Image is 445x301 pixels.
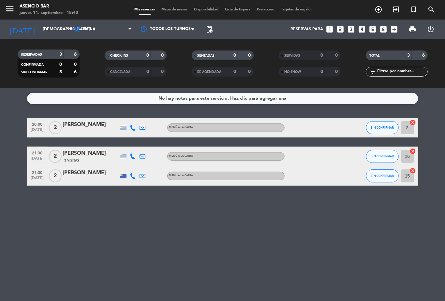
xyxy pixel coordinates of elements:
strong: 3 [59,52,62,57]
i: exit_to_app [392,6,400,13]
strong: 0 [59,62,62,67]
span: CONFIRMADA [22,63,44,66]
span: SIN CONFIRMAR [371,126,394,129]
span: 21:30 [29,168,46,176]
span: TOTAL [370,54,380,57]
input: Filtrar por nombre... [377,68,427,75]
span: 3 Visitas [65,158,80,163]
strong: 0 [335,53,339,58]
div: No hay notas para este servicio. Haz clic para agregar una [158,95,287,102]
span: Menú a la carta [169,155,193,157]
i: looks_one [326,25,334,34]
i: filter_list [369,68,377,76]
i: add_box [390,25,399,34]
button: SIN CONFIRMAR [366,169,399,182]
i: looks_4 [358,25,366,34]
i: cancel [410,167,416,174]
strong: 0 [74,62,78,67]
i: power_settings_new [427,25,435,33]
strong: 0 [146,53,149,58]
i: cancel [410,119,416,126]
span: 20:00 [29,120,46,128]
span: 2 [49,169,62,182]
strong: 6 [74,52,78,57]
strong: 0 [248,53,252,58]
strong: 6 [422,53,426,58]
span: NO SHOW [285,70,301,74]
span: Mis reservas [131,8,158,11]
span: Menú a la carta [169,126,193,129]
span: SIN CONFIRMAR [371,154,394,158]
span: SERVIDAS [285,54,301,57]
strong: 0 [320,69,323,74]
span: print [408,25,416,33]
span: RE AGENDADA [198,70,222,74]
button: SIN CONFIRMAR [366,121,399,134]
i: search [427,6,435,13]
strong: 0 [248,69,252,74]
div: [PERSON_NAME] [63,121,118,129]
i: add_circle_outline [375,6,382,13]
span: Cena [84,27,96,32]
i: turned_in_not [410,6,418,13]
span: Disponibilidad [191,8,222,11]
span: Lista de Espera [222,8,254,11]
strong: 3 [408,53,410,58]
span: CHECK INS [111,54,128,57]
strong: 0 [233,53,236,58]
i: [DATE] [5,22,39,36]
strong: 0 [161,69,165,74]
span: pending_actions [205,25,213,33]
strong: 3 [59,70,62,74]
span: 2 [49,150,62,163]
i: looks_3 [347,25,356,34]
strong: 0 [320,53,323,58]
i: looks_two [336,25,345,34]
div: [PERSON_NAME] [63,149,118,158]
i: menu [5,4,15,14]
span: [DATE] [29,176,46,183]
strong: 0 [335,69,339,74]
i: cancel [410,148,416,154]
span: Pre-acceso [254,8,278,11]
span: Reservas para [291,27,323,32]
strong: 6 [74,70,78,74]
span: SIN CONFIRMAR [22,71,48,74]
i: looks_5 [369,25,377,34]
span: 21:30 [29,149,46,156]
span: [DATE] [29,156,46,164]
span: RESERVADAS [22,53,42,56]
div: Asencio Bar [20,3,78,10]
div: jueves 11. septiembre - 18:40 [20,10,78,16]
span: SENTADAS [198,54,215,57]
i: looks_6 [379,25,388,34]
span: Tarjetas de regalo [278,8,314,11]
span: [DATE] [29,128,46,135]
strong: 0 [146,69,149,74]
div: [PERSON_NAME] [63,169,118,177]
span: Menú a la carta [169,174,193,177]
span: SIN CONFIRMAR [371,174,394,178]
span: Mapa de mesas [158,8,191,11]
strong: 0 [161,53,165,58]
div: LOG OUT [422,20,440,39]
strong: 0 [233,69,236,74]
button: menu [5,4,15,16]
span: 2 [49,121,62,134]
button: SIN CONFIRMAR [366,150,399,163]
i: arrow_drop_down [61,25,68,33]
span: CANCELADA [111,70,131,74]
